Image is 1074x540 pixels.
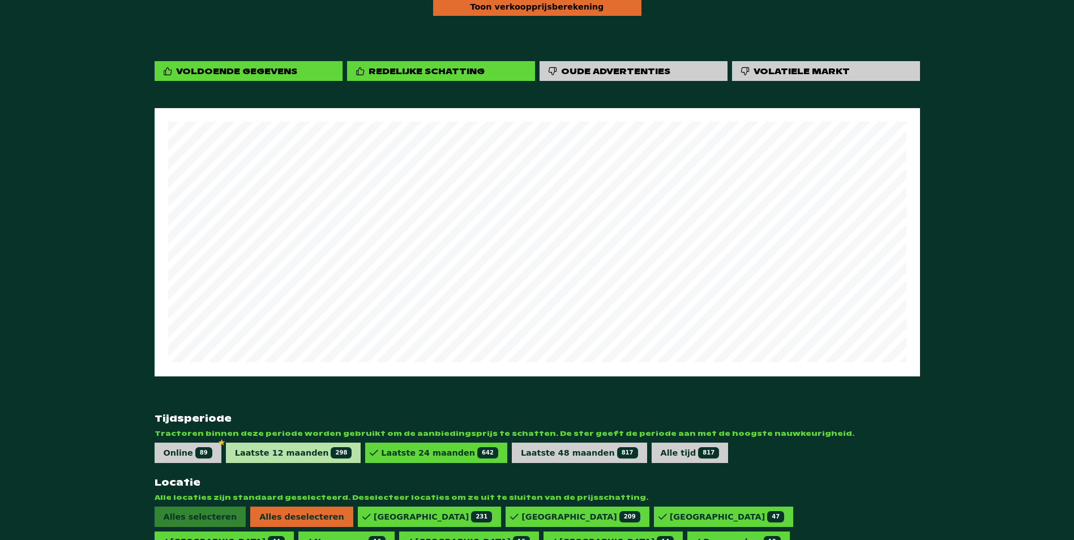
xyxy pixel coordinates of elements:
[381,447,498,458] div: Laatste 24 maanden
[155,429,920,438] span: Tractoren binnen deze periode worden gebruikt om de aanbiedingsprijs te schatten. De ster geeft d...
[176,66,297,76] div: Voldoende gegevens
[250,507,353,527] span: Alles deselecteren
[164,447,212,458] div: Online
[561,66,670,76] div: Oude advertenties
[521,511,640,522] div: [GEOGRAPHIC_DATA]
[540,61,728,81] div: Oude advertenties
[670,511,784,522] div: [GEOGRAPHIC_DATA]
[477,447,498,458] span: 642
[155,61,343,81] div: Voldoende gegevens
[155,507,246,527] span: Alles selecteren
[347,61,535,81] div: Redelijke schatting
[754,66,850,76] div: Volatiele markt
[155,493,920,502] span: Alle locaties zijn standaard geselecteerd. Deselecteer locaties om ze uit te sluiten van de prijs...
[155,477,920,488] strong: Locatie
[331,447,352,458] span: 298
[235,447,352,458] div: Laatste 12 maanden
[471,511,492,522] span: 231
[155,413,920,425] strong: Tijdsperiode
[661,447,720,458] div: Alle tijd
[732,61,920,81] div: Volatiele markt
[698,447,719,458] span: 817
[195,447,212,458] span: 89
[619,511,640,522] span: 209
[617,447,638,458] span: 817
[521,447,638,458] div: Laatste 48 maanden
[767,511,784,522] span: 47
[369,66,485,76] div: Redelijke schatting
[374,511,492,522] div: [GEOGRAPHIC_DATA]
